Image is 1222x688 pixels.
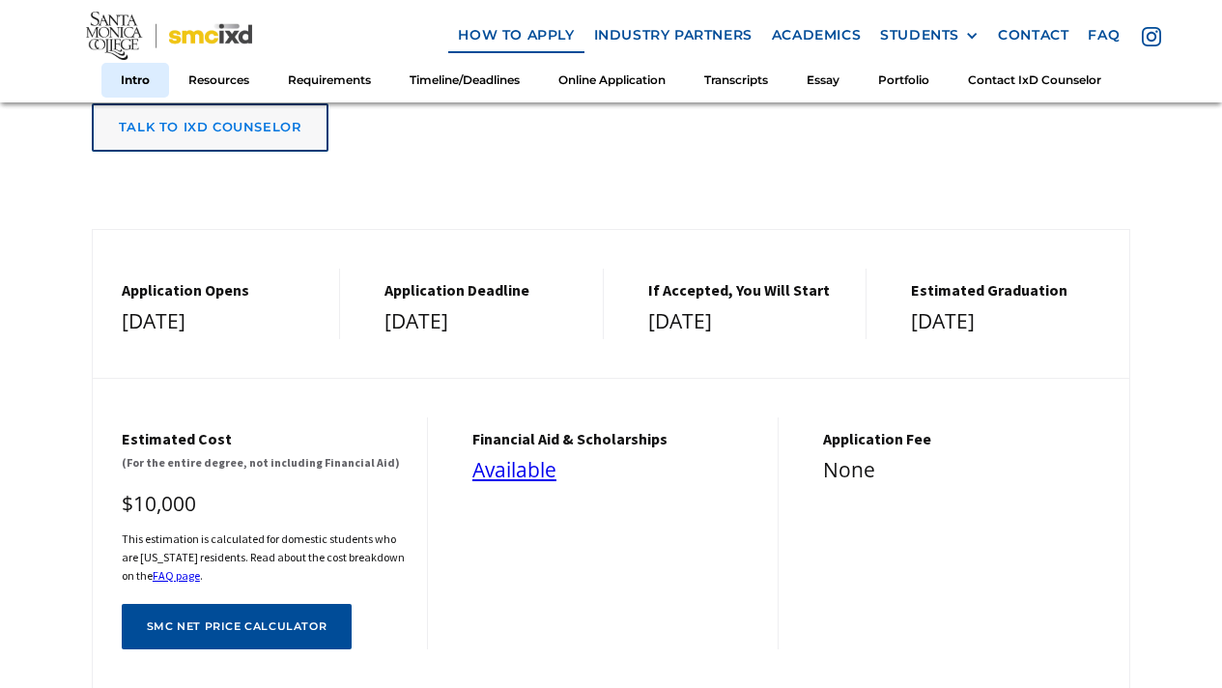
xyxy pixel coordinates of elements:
div: [DATE] [648,304,846,339]
a: contact [988,17,1078,53]
h6: (For the entire degree, not including Financial Aid) [122,453,408,472]
a: Requirements [269,62,390,98]
img: Santa Monica College - SMC IxD logo [86,11,253,60]
a: FAQ page [153,568,200,583]
div: STUDENTS [880,27,979,43]
h5: estimated graduation [911,281,1110,300]
h5: If Accepted, You Will Start [648,281,846,300]
a: Resources [169,62,269,98]
div: SMC net price calculator [147,620,327,633]
a: Contact IxD Counselor [949,62,1121,98]
a: Timeline/Deadlines [390,62,539,98]
div: $10,000 [122,487,408,522]
h5: Estimated cost [122,430,408,448]
div: talk to ixd counselor [119,120,302,135]
div: [DATE] [911,304,1110,339]
h6: This estimation is calculated for domestic students who are [US_STATE] residents. Read about the ... [122,530,408,586]
a: Online Application [539,62,685,98]
a: Portfolio [859,62,949,98]
img: icon - instagram [1142,26,1161,45]
a: industry partners [584,17,762,53]
a: Transcripts [685,62,787,98]
a: faq [1078,17,1129,53]
a: Available [472,456,556,483]
a: Academics [762,17,870,53]
a: Essay [787,62,859,98]
div: [DATE] [384,304,583,339]
h5: Application Opens [122,281,320,300]
div: [DATE] [122,304,320,339]
a: talk to ixd counselor [92,103,329,152]
div: STUDENTS [880,27,959,43]
h5: Application Deadline [384,281,583,300]
h5: Application Fee [823,430,1110,448]
a: SMC net price calculator [122,604,352,649]
div: None [823,453,1110,488]
a: Intro [101,62,169,98]
h5: financial aid & Scholarships [472,430,758,448]
a: how to apply [448,17,583,53]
